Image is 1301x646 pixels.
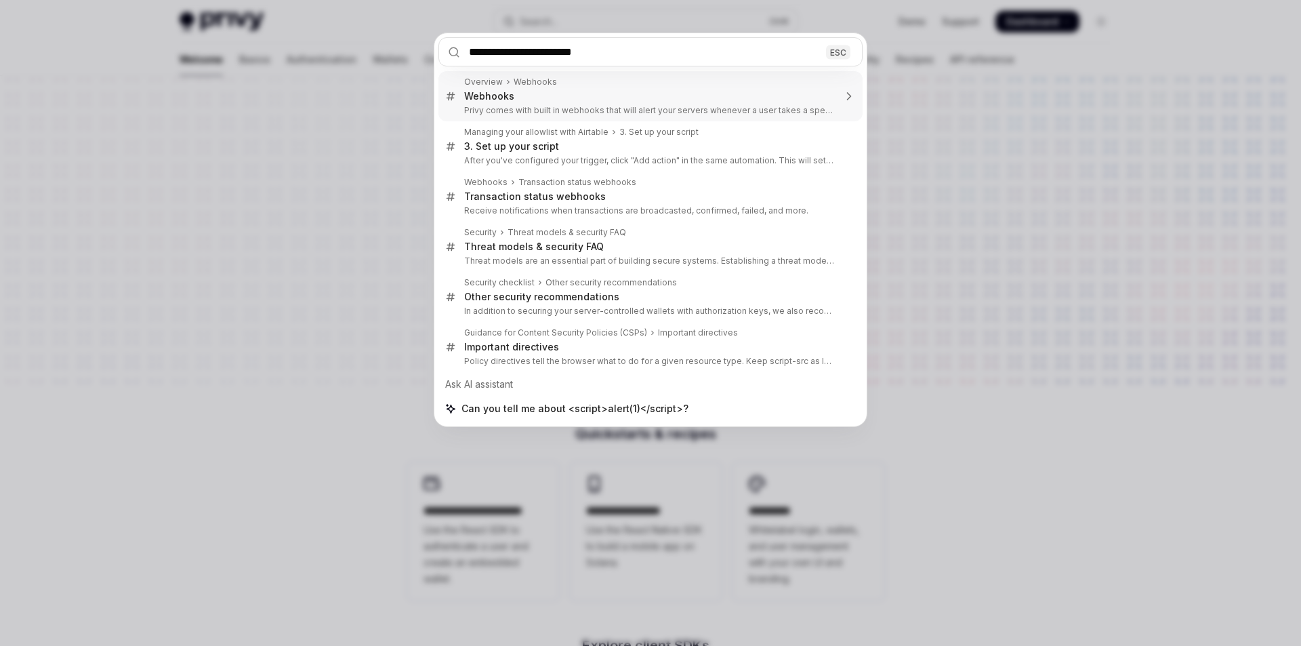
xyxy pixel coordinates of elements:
[464,177,508,188] div: Webhooks
[619,127,699,138] div: 3. Set up your script
[518,177,636,188] div: Transaction status webhooks
[464,277,535,288] div: Security checklist
[464,155,834,166] p: After you've configured your trigger, click "Add action" in the same automation. This will set up an
[464,205,834,216] p: Receive notifications when transactions are broadcasted, confirmed, failed, and more.
[464,140,559,153] div: 3. Set up your script
[464,306,834,317] p: In addition to securing your server-controlled wallets with authorization keys, we also recommend th
[464,90,514,102] div: Webhooks
[464,227,497,238] div: Security
[438,372,863,397] div: Ask AI assistant
[464,356,834,367] p: Policy directives tell the browser what to do for a given resource type. Keep script-src as locked d
[464,256,834,266] p: Threat models are an essential part of building secure systems. Establishing a threat model means un
[464,127,608,138] div: Managing your allowlist with Airtable
[464,241,604,253] div: Threat models & security FAQ
[464,341,559,353] div: Important directives
[826,45,850,59] div: ESC
[461,402,688,416] span: Can you tell me about <script>alert(1)</script>?
[658,327,738,338] div: Important directives
[464,291,619,303] div: Other security recommendations
[508,227,626,238] div: Threat models & security FAQ
[545,277,677,288] div: Other security recommendations
[464,105,834,116] p: Privy comes with built in webhooks that will alert your servers whenever a user takes a specified ac
[464,77,503,87] div: Overview
[514,77,557,87] div: Webhooks
[464,327,647,338] div: Guidance for Content Security Policies (CSPs)
[464,190,606,203] div: Transaction status webhooks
